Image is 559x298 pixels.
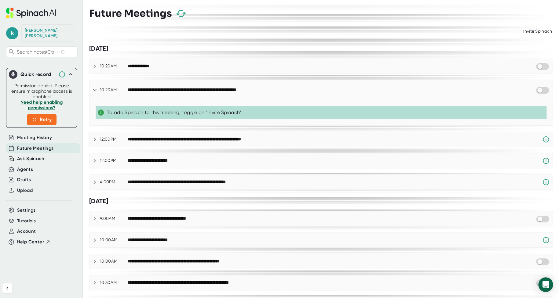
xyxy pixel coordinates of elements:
svg: Spinach requires a video conference link. [542,136,550,143]
svg: Spinach requires a video conference link. [542,236,550,244]
button: Help Center [17,239,50,246]
div: Permission denied. Please ensure microphone access is enabled [10,83,73,125]
div: Quick record [20,71,55,77]
div: [DATE] [89,197,553,205]
svg: Spinach requires a video conference link. [542,157,550,164]
button: Retry [27,114,57,125]
div: Kaitlin Nikolai [25,28,71,38]
div: Invite Spinach [522,26,553,37]
button: Tutorials [17,217,36,224]
svg: Spinach requires a video conference link. [542,178,550,186]
div: 12:00PM [100,158,127,163]
div: [DATE] [89,45,553,52]
div: Open Intercom Messenger [538,277,553,292]
div: 10:00AM [100,259,127,264]
span: Help Center [17,239,44,246]
div: 10:00AM [100,237,127,243]
div: 10:20AM [100,63,127,69]
button: Meeting History [17,134,52,141]
button: Agents [17,166,33,173]
h3: Future Meetings [89,8,172,19]
div: 10:30AM [100,280,127,285]
button: Collapse sidebar [2,283,12,293]
button: Drafts [17,176,31,183]
div: 9:00AM [100,216,127,221]
span: Search notes (Ctrl + K) [17,49,76,55]
button: Upload [17,187,33,194]
button: Future Meetings [17,145,53,152]
span: Retry [32,116,52,123]
button: Account [17,228,36,235]
div: To add Spinach to this meeting, toggle on "Invite Spinach" [107,110,544,116]
div: Quick record [9,68,74,81]
a: Need help enabling permissions? [20,99,63,110]
button: Settings [17,207,36,214]
button: Ask Spinach [17,155,44,162]
div: 4:00PM [100,179,127,185]
span: k [6,27,18,39]
div: 12:00PM [100,137,127,142]
div: 10:20AM [100,87,127,93]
